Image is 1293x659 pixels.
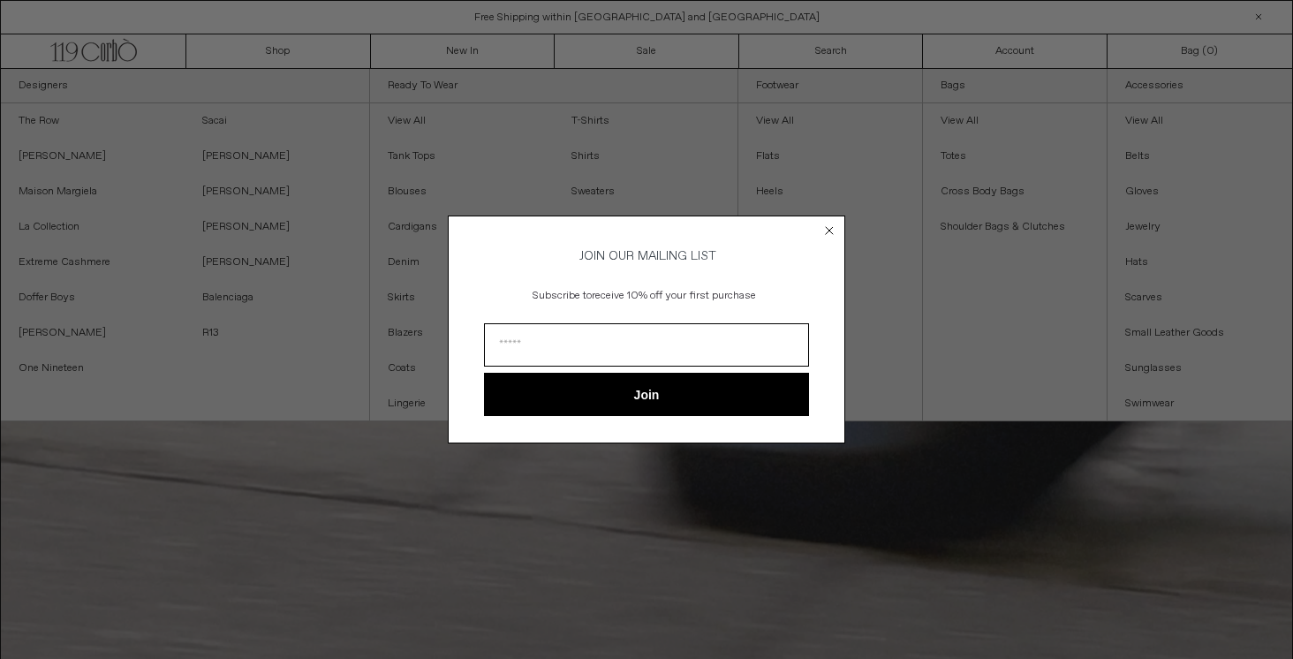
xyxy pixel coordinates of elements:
span: Subscribe to [533,289,592,303]
span: JOIN OUR MAILING LIST [577,248,716,264]
span: receive 10% off your first purchase [592,289,756,303]
input: Email [484,323,809,367]
button: Join [484,373,809,416]
button: Close dialog [820,222,838,239]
